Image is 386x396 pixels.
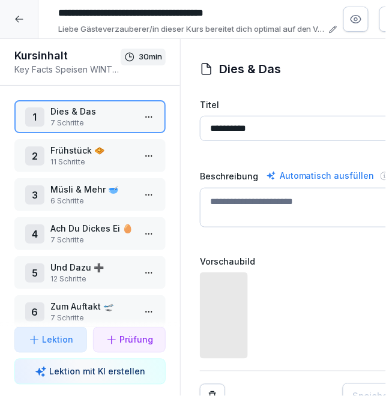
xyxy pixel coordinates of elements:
p: 11 Schritte [50,157,134,167]
p: Zum Auftakt 🛫 [50,300,134,313]
div: 6 [25,302,44,322]
div: 5Und Dazu ➕12 Schritte [14,256,166,289]
button: Prüfung [93,327,166,353]
div: 1Dies & Das7 Schritte [14,100,166,133]
p: 12 Schritte [50,274,134,284]
p: 7 Schritte [50,235,134,245]
button: Lektion mit KI erstellen [14,359,166,385]
p: 7 Schritte [50,313,134,323]
p: Müsli & Mehr 🥣 [50,183,134,196]
div: 1 [25,107,44,127]
p: Lektion mit KI erstellen [49,365,145,378]
p: 30 min [139,51,162,63]
label: Beschreibung [200,170,258,182]
div: 2Frühstück 🧇11 Schritte [14,139,166,172]
p: Ach Du Dickes Ei 🥚 [50,222,134,235]
div: 3 [25,185,44,205]
p: 6 Schritte [50,196,134,206]
p: Prüfung [120,334,154,346]
p: Key Facts Speisen WINTER [PERSON_NAME] 🥗 [14,63,121,76]
p: Dies & Das [50,105,134,118]
p: Frühstück 🧇 [50,144,134,157]
div: Automatisch ausfüllen [264,169,377,183]
div: 4 [25,224,44,244]
div: 5 [25,263,44,283]
div: 4Ach Du Dickes Ei 🥚7 Schritte [14,217,166,250]
p: Liebe Gästeverzauberer/in dieser Kurs bereitet dich optimal auf den Verkauf unserer Speisen in de... [58,23,325,35]
p: Und Dazu ➕ [50,261,134,274]
button: Lektion [14,327,87,353]
h1: Dies & Das [219,60,281,78]
p: 7 Schritte [50,118,134,128]
h1: Kursinhalt [14,49,121,63]
div: 6Zum Auftakt 🛫7 Schritte [14,295,166,328]
p: Lektion [43,334,74,346]
div: 2 [25,146,44,166]
div: 3Müsli & Mehr 🥣6 Schritte [14,178,166,211]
